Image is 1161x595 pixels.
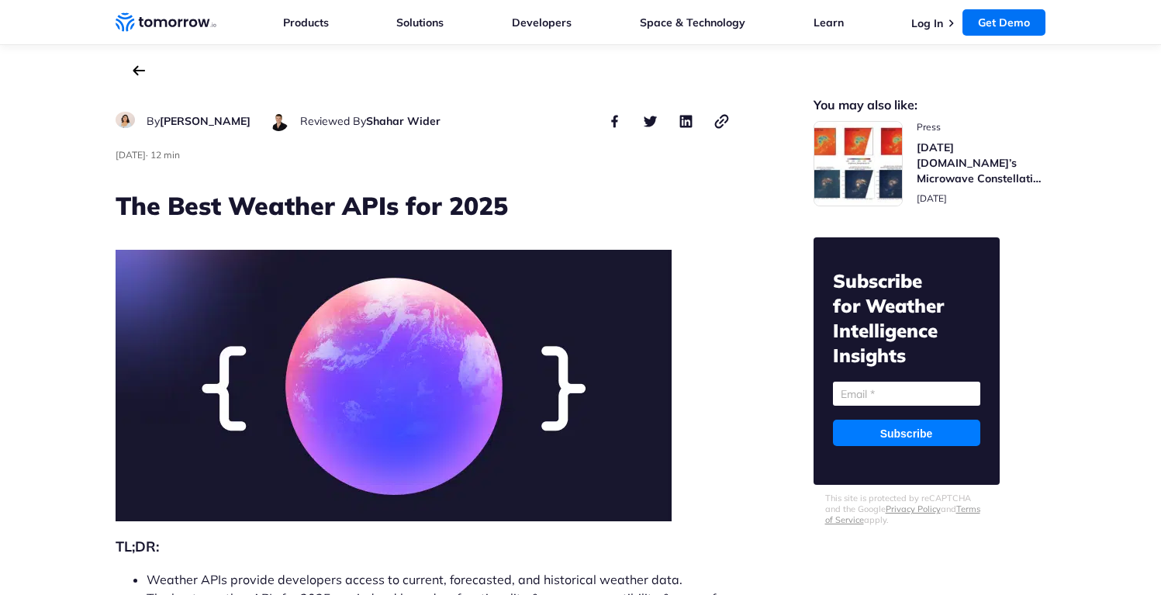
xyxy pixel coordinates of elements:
img: Shahar Wider [269,112,289,131]
h2: TL;DR: [116,536,731,558]
span: Estimated reading time [150,149,180,161]
button: share this post on twitter [641,112,660,130]
a: Solutions [396,16,444,29]
img: Ruth Favela [116,112,135,128]
a: Terms of Service [825,503,980,525]
a: Products [283,16,329,29]
a: back to the main blog page [133,65,145,76]
h1: The Best Weather APIs for 2025 [116,189,731,223]
p: This site is protected by reCAPTCHA and the Google and apply. [825,493,988,525]
span: By [147,114,160,128]
h3: [DATE][DOMAIN_NAME]’s Microwave Constellation Ready To Help This Hurricane Season [917,140,1046,186]
button: share this post on linkedin [677,112,696,130]
span: publish date [116,149,146,161]
a: Log In [911,16,943,30]
input: Subscribe [833,420,980,446]
span: · [146,149,148,161]
a: Learn [814,16,844,29]
li: Weather APIs provide developers access to current, forecasted, and historical weather data. [147,570,731,589]
span: post catecory [917,121,1046,133]
a: Privacy Policy [886,503,941,514]
a: Home link [116,11,216,34]
h2: Subscribe for Weather Intelligence Insights [833,268,980,368]
span: Reviewed By [300,114,366,128]
a: Get Demo [962,9,1045,36]
button: copy link to clipboard [713,112,731,130]
span: publish date [917,192,947,204]
input: Email * [833,382,980,406]
div: author name [300,112,441,130]
div: author name [147,112,251,130]
a: Developers [512,16,572,29]
button: share this post on facebook [606,112,624,130]
h2: You may also like: [814,99,1046,111]
a: Space & Technology [640,16,745,29]
a: Read Tomorrow.io’s Microwave Constellation Ready To Help This Hurricane Season [814,121,1046,206]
